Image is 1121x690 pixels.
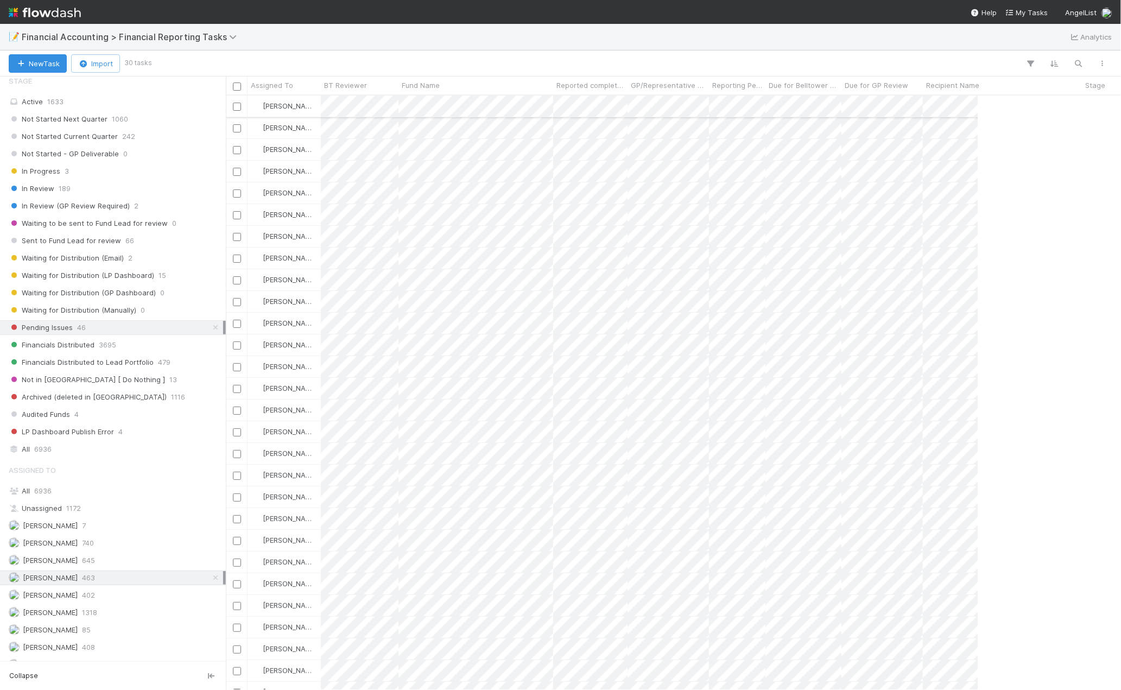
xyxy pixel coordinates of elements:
span: 6936 [34,442,52,456]
img: avatar_c7c7de23-09de-42ad-8e02-7981c37ee075.png [252,297,261,306]
span: AngelList [1066,8,1097,17]
img: avatar_c7c7de23-09de-42ad-8e02-7981c37ee075.png [252,340,261,349]
span: In Review (GP Review Required) [9,199,130,213]
div: Help [971,7,997,18]
span: 3695 [99,338,116,352]
div: All [9,484,223,498]
img: avatar_c7c7de23-09de-42ad-8e02-7981c37ee075.png [252,210,261,219]
div: [PERSON_NAME] [252,100,315,111]
span: [PERSON_NAME] [263,623,318,631]
img: avatar_c7c7de23-09de-42ad-8e02-7981c37ee075.png [252,536,261,545]
div: [PERSON_NAME] [252,665,315,676]
div: [PERSON_NAME] [252,600,315,611]
span: Due for Belltower Review [769,80,839,91]
img: avatar_c7c7de23-09de-42ad-8e02-7981c37ee075.png [252,232,261,240]
img: avatar_c7c7de23-09de-42ad-8e02-7981c37ee075.png [252,644,261,653]
img: logo-inverted-e16ddd16eac7371096b0.svg [9,3,81,22]
input: Toggle Row Selected [233,276,241,284]
img: avatar_c7c7de23-09de-42ad-8e02-7981c37ee075.png [252,254,261,262]
span: Not in [GEOGRAPHIC_DATA] [ Do Nothing ] [9,373,165,387]
span: LP Dashboard Publish Error [9,425,114,439]
img: avatar_030f5503-c087-43c2-95d1-dd8963b2926c.png [9,555,20,566]
span: BT Reviewer [324,80,367,91]
span: Collapse [9,671,38,681]
span: 85 [82,623,91,637]
input: Toggle Row Selected [233,602,241,610]
input: Toggle Row Selected [233,472,241,480]
img: avatar_c7c7de23-09de-42ad-8e02-7981c37ee075.png [252,362,261,371]
div: [PERSON_NAME] [252,231,315,242]
img: avatar_c7c7de23-09de-42ad-8e02-7981c37ee075.png [252,623,261,631]
div: [PERSON_NAME] [252,470,315,480]
span: 242 [122,130,135,143]
span: [PERSON_NAME] [263,123,318,132]
span: 7 [82,519,86,533]
span: [PERSON_NAME] [263,297,318,306]
img: avatar_c7c7de23-09de-42ad-8e02-7981c37ee075.png [252,123,261,132]
input: Toggle Row Selected [233,168,241,176]
span: 1060 [112,112,128,126]
span: Not Started Next Quarter [9,112,107,126]
span: GP/Representative wants to review [631,80,706,91]
span: 4 [74,408,79,421]
span: [PERSON_NAME] [263,536,318,545]
div: All [9,442,223,456]
img: avatar_c7c7de23-09de-42ad-8e02-7981c37ee075.png [252,666,261,675]
span: [PERSON_NAME] [263,579,318,588]
span: [PERSON_NAME] [23,660,78,669]
span: 479 [158,356,170,369]
span: 645 [82,554,95,567]
div: [PERSON_NAME] [252,339,315,350]
span: 463 [82,571,95,585]
div: [PERSON_NAME] [252,622,315,632]
small: 30 tasks [124,58,152,68]
span: [PERSON_NAME] [263,254,318,262]
span: [PERSON_NAME] [23,539,78,547]
img: avatar_c7c7de23-09de-42ad-8e02-7981c37ee075.png [252,449,261,458]
input: Toggle Row Selected [233,189,241,198]
img: avatar_e5ec2f5b-afc7-4357-8cf1-2139873d70b1.png [9,590,20,600]
span: [PERSON_NAME] [263,210,318,219]
span: Due for GP Review [845,80,908,91]
div: [PERSON_NAME] [252,122,315,133]
input: Toggle Row Selected [233,298,241,306]
span: [PERSON_NAME] [263,145,318,154]
span: Audited Funds [9,408,70,421]
a: Analytics [1069,30,1112,43]
span: Stage [9,70,32,92]
input: Toggle Row Selected [233,537,241,545]
input: Toggle Row Selected [233,320,241,328]
span: [PERSON_NAME] [23,556,78,565]
input: Toggle All Rows Selected [233,83,241,91]
span: Waiting to be sent to Fund Lead for review [9,217,168,230]
input: Toggle Row Selected [233,233,241,241]
button: Import [71,54,120,73]
img: avatar_c7c7de23-09de-42ad-8e02-7981c37ee075.png [252,579,261,588]
img: avatar_8c44b08f-3bc4-4c10-8fb8-2c0d4b5a4cd3.png [9,642,20,653]
span: [PERSON_NAME] [263,514,318,523]
input: Toggle Row Selected [233,385,241,393]
img: avatar_c7c7de23-09de-42ad-8e02-7981c37ee075.png [252,492,261,501]
button: NewTask [9,54,67,73]
div: Active [9,95,223,109]
input: Toggle Row Selected [233,515,241,523]
span: 6936 [34,486,52,495]
span: Reporting Period [712,80,763,91]
span: Waiting for Distribution (Email) [9,251,124,265]
img: avatar_c7c7de23-09de-42ad-8e02-7981c37ee075.png [252,275,261,284]
span: [PERSON_NAME] [263,558,318,566]
img: avatar_c7c7de23-09de-42ad-8e02-7981c37ee075.png [252,188,261,197]
div: [PERSON_NAME] [252,318,315,328]
span: Reported completed by [556,80,625,91]
div: [PERSON_NAME] [252,448,315,459]
span: [PERSON_NAME] [263,427,318,436]
span: 📝 [9,32,20,41]
div: [PERSON_NAME] [252,426,315,437]
span: Financials Distributed to Lead Portfolio [9,356,154,369]
input: Toggle Row Selected [233,559,241,567]
span: 0 [141,303,145,317]
span: [PERSON_NAME] [263,167,318,175]
img: avatar_c7c7de23-09de-42ad-8e02-7981c37ee075.png [252,145,261,154]
img: avatar_c7c7de23-09de-42ad-8e02-7981c37ee075.png [252,384,261,393]
img: avatar_c7c7de23-09de-42ad-8e02-7981c37ee075.png [252,601,261,610]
